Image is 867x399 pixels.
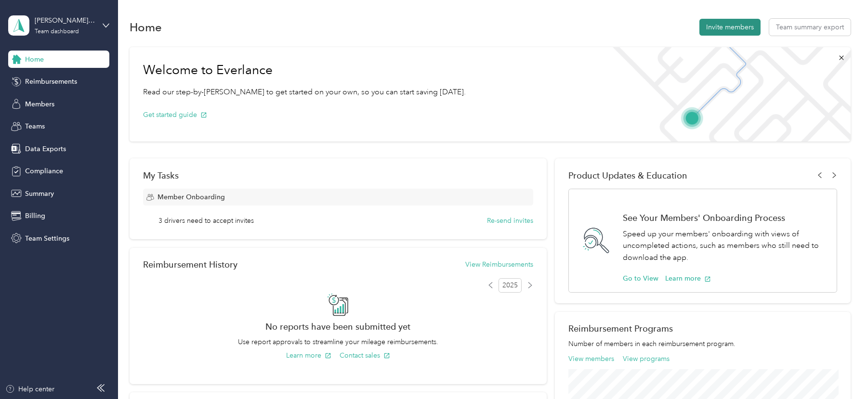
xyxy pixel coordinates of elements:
[143,86,466,98] p: Read our step-by-[PERSON_NAME] to get started on your own, so you can start saving [DATE].
[699,19,761,36] button: Invite members
[158,216,254,226] span: 3 drivers need to accept invites
[487,216,533,226] button: Re-send invites
[499,278,522,293] span: 2025
[568,339,837,349] p: Number of members in each reimbursement program.
[143,110,207,120] button: Get started guide
[623,228,826,264] p: Speed up your members' onboarding with views of uncompleted actions, such as members who still ne...
[623,273,658,283] button: Go to View
[25,211,45,221] span: Billing
[25,99,54,109] span: Members
[143,322,533,332] h2: No reports have been submitted yet
[340,350,390,360] button: Contact sales
[25,77,77,87] span: Reimbursements
[813,345,867,399] iframe: Everlance-gr Chat Button Frame
[25,233,69,244] span: Team Settings
[143,63,466,78] h1: Welcome to Everlance
[25,54,44,64] span: Home
[35,29,79,35] div: Team dashboard
[25,189,54,199] span: Summary
[568,354,614,364] button: View members
[158,192,225,202] span: Member Onboarding
[769,19,851,36] button: Team summary export
[143,259,237,270] h2: Reimbursement History
[143,337,533,347] p: Use report approvals to streamline your mileage reimbursements.
[25,121,45,131] span: Teams
[568,170,687,180] span: Product Updates & Education
[465,259,533,270] button: View Reimbursements
[130,22,162,32] h1: Home
[603,47,850,142] img: Welcome to everlance
[143,170,533,180] div: My Tasks
[665,273,711,283] button: Learn more
[568,323,837,334] h2: Reimbursement Programs
[25,166,63,176] span: Compliance
[35,15,95,26] div: [PERSON_NAME] Premium Products
[623,213,826,223] h1: See Your Members' Onboarding Process
[623,354,670,364] button: View programs
[286,350,331,360] button: Learn more
[25,144,66,154] span: Data Exports
[5,384,54,394] button: Help center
